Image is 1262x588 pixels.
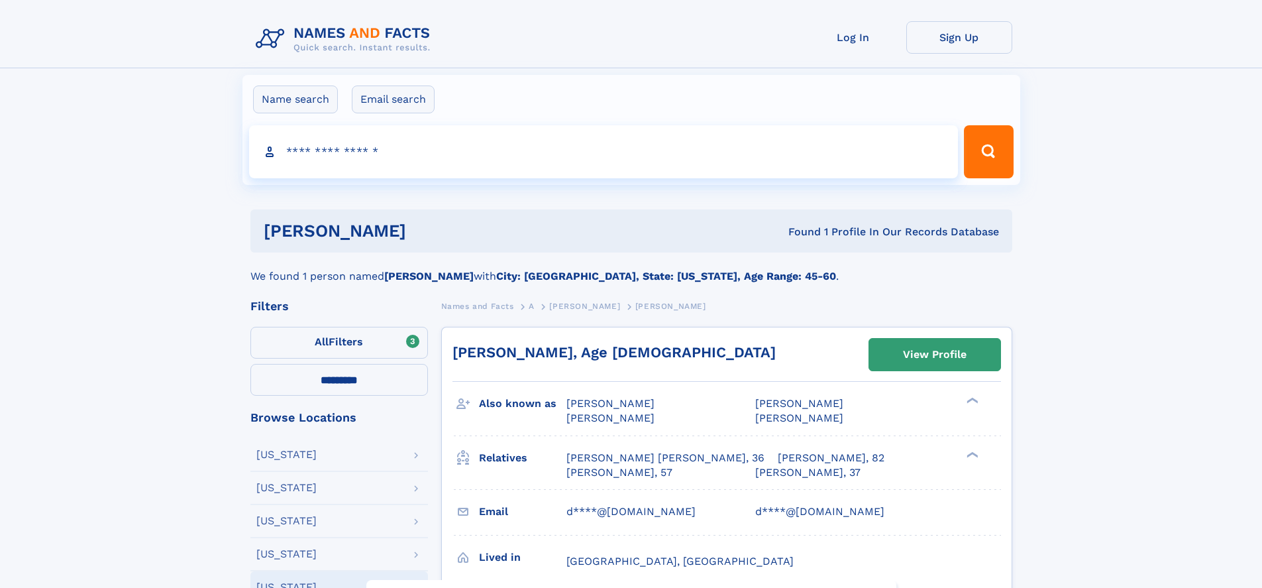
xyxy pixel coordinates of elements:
b: [PERSON_NAME] [384,270,474,282]
a: View Profile [869,339,1000,371]
div: Browse Locations [250,412,428,424]
div: Found 1 Profile In Our Records Database [597,225,999,239]
img: Logo Names and Facts [250,21,441,57]
h3: Email [479,500,566,523]
a: [PERSON_NAME], 57 [566,465,672,480]
div: [US_STATE] [256,516,317,526]
div: We found 1 person named with . [250,253,1012,284]
h3: Lived in [479,546,566,569]
a: [PERSON_NAME], 37 [755,465,861,480]
h3: Also known as [479,392,566,415]
span: A [529,302,535,311]
div: ❯ [963,396,979,405]
a: A [529,298,535,314]
h1: [PERSON_NAME] [264,223,598,239]
a: [PERSON_NAME], 82 [778,451,884,465]
label: Name search [253,86,338,113]
a: Names and Facts [441,298,514,314]
div: [US_STATE] [256,549,317,559]
span: All [315,335,329,348]
span: [PERSON_NAME] [566,412,655,424]
button: Search Button [964,125,1013,178]
a: Sign Up [906,21,1012,54]
b: City: [GEOGRAPHIC_DATA], State: [US_STATE], Age Range: 45-60 [496,270,836,282]
a: [PERSON_NAME], Age [DEMOGRAPHIC_DATA] [452,344,776,361]
a: Log In [800,21,906,54]
span: [PERSON_NAME] [635,302,706,311]
div: [US_STATE] [256,483,317,493]
h3: Relatives [479,447,566,469]
span: [PERSON_NAME] [755,397,843,410]
span: [GEOGRAPHIC_DATA], [GEOGRAPHIC_DATA] [566,555,794,567]
label: Email search [352,86,435,113]
div: View Profile [903,339,967,370]
input: search input [249,125,959,178]
label: Filters [250,327,428,359]
span: [PERSON_NAME] [549,302,620,311]
a: [PERSON_NAME] [PERSON_NAME], 36 [566,451,764,465]
span: [PERSON_NAME] [755,412,843,424]
div: Filters [250,300,428,312]
span: [PERSON_NAME] [566,397,655,410]
a: [PERSON_NAME] [549,298,620,314]
div: [US_STATE] [256,449,317,460]
div: ❯ [963,450,979,459]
